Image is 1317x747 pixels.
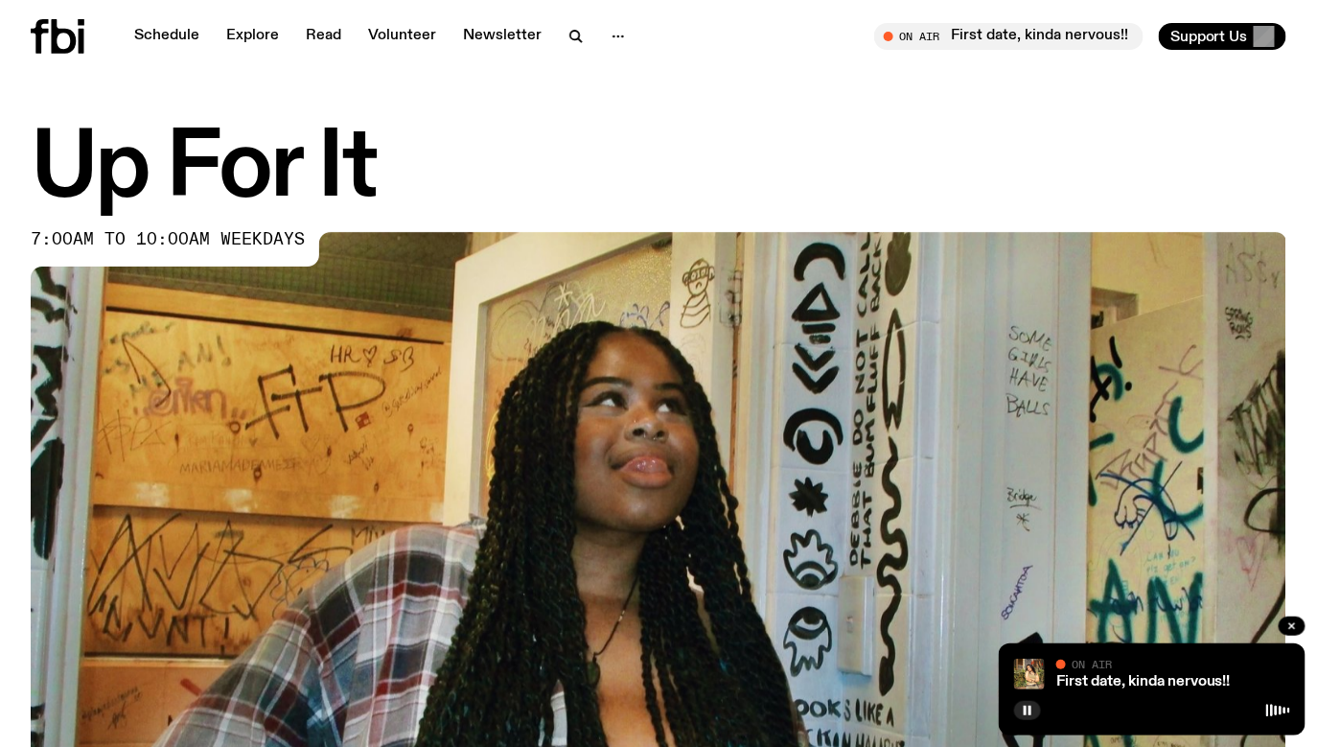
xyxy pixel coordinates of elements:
[123,23,211,50] a: Schedule
[31,232,305,247] span: 7:00am to 10:00am weekdays
[1056,674,1231,689] a: First date, kinda nervous!!
[451,23,553,50] a: Newsletter
[357,23,448,50] a: Volunteer
[1159,23,1286,50] button: Support Us
[215,23,290,50] a: Explore
[874,23,1144,50] button: On AirFirst date, kinda nervous!!
[1072,658,1112,670] span: On Air
[31,127,1286,213] h1: Up For It
[294,23,353,50] a: Read
[1170,28,1248,45] span: Support Us
[1014,659,1045,689] img: Tanya is standing in front of plants and a brick fence on a sunny day. She is looking to the left...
